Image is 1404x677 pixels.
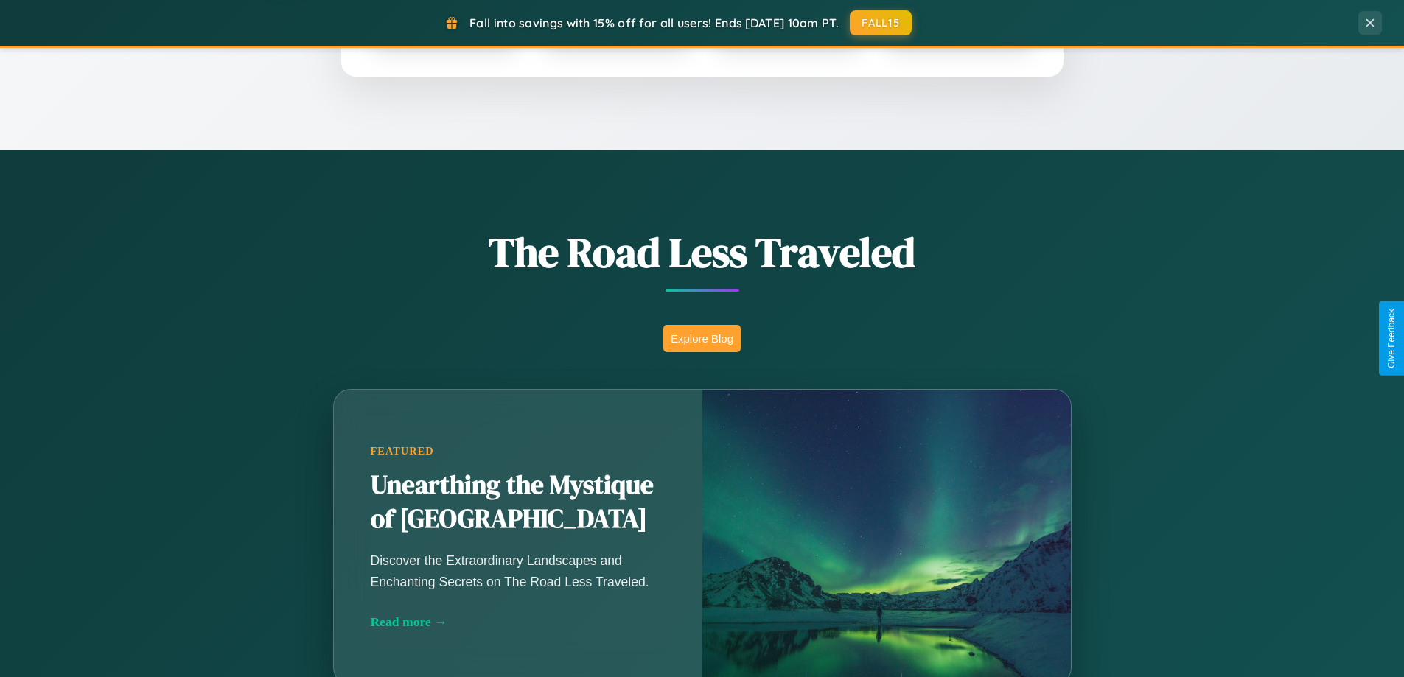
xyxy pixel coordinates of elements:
button: Explore Blog [663,325,741,352]
h2: Unearthing the Mystique of [GEOGRAPHIC_DATA] [371,469,666,536]
div: Give Feedback [1386,309,1397,368]
h1: The Road Less Traveled [260,224,1145,281]
div: Featured [371,445,666,457]
button: FALL15 [850,10,912,35]
div: Read more → [371,614,666,630]
span: Fall into savings with 15% off for all users! Ends [DATE] 10am PT. [469,15,839,30]
p: Discover the Extraordinary Landscapes and Enchanting Secrets on The Road Less Traveled. [371,550,666,592]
